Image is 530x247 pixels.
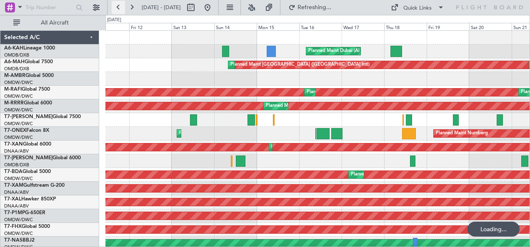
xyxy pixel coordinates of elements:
[142,4,181,11] span: [DATE] - [DATE]
[4,169,22,174] span: T7-BDA
[4,169,51,174] a: T7-BDAGlobal 5000
[107,17,121,24] div: [DATE]
[4,59,53,64] a: A6-MAHGlobal 7500
[4,134,33,141] a: OMDW/DWC
[436,127,488,140] div: Planned Maint Nurnberg
[4,79,33,86] a: OMDW/DWC
[4,162,29,168] a: OMDB/DXB
[4,217,33,223] a: OMDW/DWC
[403,4,432,12] div: Quick Links
[230,59,370,71] div: Planned Maint [GEOGRAPHIC_DATA] ([GEOGRAPHIC_DATA] Intl)
[299,23,342,30] div: Tue 16
[4,238,35,243] a: T7-NASBBJ2
[9,16,90,30] button: All Aircraft
[214,23,257,30] div: Sun 14
[4,107,33,113] a: OMDW/DWC
[4,93,33,99] a: OMDW/DWC
[4,114,81,119] a: T7-[PERSON_NAME]Global 7500
[4,197,21,202] span: T7-XAL
[4,183,65,188] a: T7-XAMGulfstream G-200
[25,1,73,14] input: Trip Number
[4,197,56,202] a: T7-XALHawker 850XP
[387,1,448,14] button: Quick Links
[351,168,433,181] div: Planned Maint Dubai (Al Maktoum Intl)
[4,46,55,51] a: A6-KAHLineage 1000
[4,121,33,127] a: OMDW/DWC
[4,73,54,78] a: M-AMBRGlobal 5000
[4,59,25,64] span: A6-MAH
[4,87,50,92] a: M-RAFIGlobal 7500
[4,230,33,237] a: OMDW/DWC
[172,23,214,30] div: Sat 13
[4,128,49,133] a: T7-ONEXFalcon 8X
[271,141,353,153] div: Planned Maint Dubai (Al Maktoum Intl)
[4,142,51,147] a: T7-XANGlobal 6000
[4,142,23,147] span: T7-XAN
[266,100,348,112] div: Planned Maint Dubai (Al Maktoum Intl)
[4,66,29,72] a: OMDB/DXB
[4,87,22,92] span: M-RAFI
[308,45,390,57] div: Planned Maint Dubai (Al Maktoum Intl)
[4,224,22,229] span: T7-FHX
[257,23,299,30] div: Mon 15
[4,203,29,209] a: DNAA/ABV
[469,23,512,30] div: Sat 20
[427,23,469,30] div: Fri 19
[4,156,81,161] a: T7-[PERSON_NAME]Global 6000
[4,238,22,243] span: T7-NAS
[87,23,129,30] div: Thu 11
[285,1,335,14] button: Refreshing...
[179,127,261,140] div: Planned Maint Dubai (Al Maktoum Intl)
[4,52,29,58] a: OMDB/DXB
[4,73,25,78] span: M-AMBR
[467,222,520,237] div: Loading...
[4,101,24,106] span: M-RRRR
[22,20,88,26] span: All Aircraft
[4,101,52,106] a: M-RRRRGlobal 6000
[4,224,50,229] a: T7-FHXGlobal 5000
[4,114,52,119] span: T7-[PERSON_NAME]
[342,23,384,30] div: Wed 17
[4,210,25,215] span: T7-P1MP
[4,156,52,161] span: T7-[PERSON_NAME]
[4,148,29,154] a: DNAA/ABV
[4,210,45,215] a: T7-P1MPG-650ER
[129,23,172,30] div: Fri 12
[4,46,23,51] span: A6-KAH
[4,183,23,188] span: T7-XAM
[307,86,389,99] div: Planned Maint Dubai (Al Maktoum Intl)
[384,23,427,30] div: Thu 18
[4,175,33,182] a: OMDW/DWC
[4,128,26,133] span: T7-ONEX
[4,189,29,195] a: DNAA/ABV
[297,5,332,10] span: Refreshing...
